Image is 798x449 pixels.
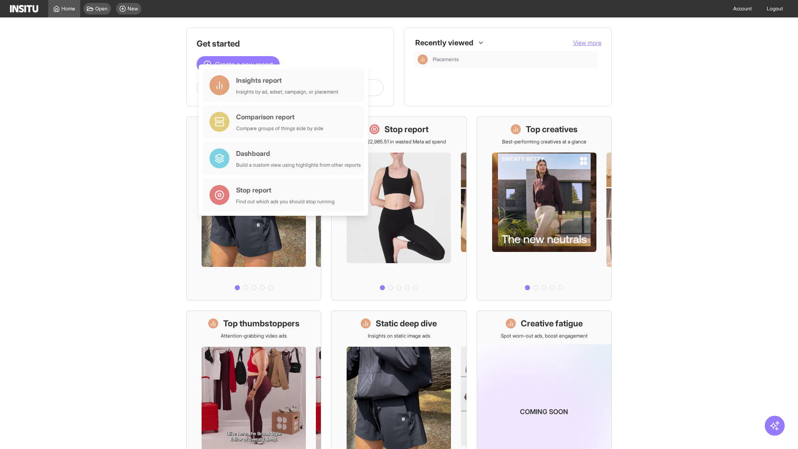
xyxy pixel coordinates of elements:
[418,54,428,64] div: Insights
[573,39,601,46] span: View more
[62,5,75,12] span: Home
[236,75,338,85] div: Insights report
[236,162,361,168] div: Build a custom view using highlights from other reports
[221,333,287,339] p: Attention-grabbing video ads
[236,112,323,122] div: Comparison report
[95,5,108,12] span: Open
[331,116,466,301] a: Stop reportSave £22,985.51 in wasted Meta ad spend
[236,185,335,195] div: Stop report
[384,123,429,135] h1: Stop report
[236,148,361,158] div: Dashboard
[10,5,38,12] img: Logo
[223,318,300,329] h1: Top thumbstoppers
[368,333,430,339] p: Insights on static image ads
[433,56,595,63] span: Placements
[352,138,446,145] p: Save £22,985.51 in wasted Meta ad spend
[197,56,280,73] button: Create a new report
[526,123,578,135] h1: Top creatives
[197,38,384,49] h1: Get started
[236,198,335,205] div: Find out which ads you should stop running
[502,138,586,145] p: Best-performing creatives at a glance
[573,39,601,47] button: View more
[477,116,612,301] a: Top creativesBest-performing creatives at a glance
[215,59,273,69] span: Create a new report
[128,5,138,12] span: New
[433,56,459,63] span: Placements
[236,89,338,95] div: Insights by ad, adset, campaign, or placement
[236,125,323,132] div: Compare groups of things side by side
[376,318,437,329] h1: Static deep dive
[186,116,321,301] a: What's live nowSee all active ads instantly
